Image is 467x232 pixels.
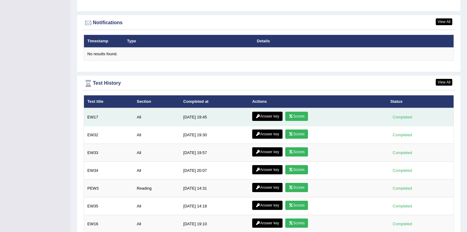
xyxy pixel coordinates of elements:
[133,108,180,126] td: All
[390,167,414,174] div: Completed
[84,95,134,108] th: Test title
[180,162,249,180] td: [DATE] 20:07
[390,185,414,191] div: Completed
[285,165,308,174] a: Scores
[252,165,283,174] a: Answer key
[285,218,308,228] a: Scores
[133,180,180,197] td: Reading
[84,162,134,180] td: EW34
[252,147,283,157] a: Answer key
[285,112,308,121] a: Scores
[180,144,249,162] td: [DATE] 19:57
[84,180,134,197] td: PEW3
[180,126,249,144] td: [DATE] 19:30
[84,144,134,162] td: EW33
[390,149,414,156] div: Completed
[252,130,283,139] a: Answer key
[84,79,454,88] div: Test History
[84,197,134,215] td: EW35
[285,183,308,192] a: Scores
[84,108,134,126] td: EW17
[285,147,308,157] a: Scores
[180,108,249,126] td: [DATE] 19:45
[252,201,283,210] a: Answer key
[84,18,454,28] div: Notifications
[285,130,308,139] a: Scores
[253,35,417,48] th: Details
[133,126,180,144] td: All
[133,162,180,180] td: All
[124,35,254,48] th: Type
[180,180,249,197] td: [DATE] 14:31
[180,95,249,108] th: Completed at
[133,197,180,215] td: All
[252,218,283,228] a: Answer key
[249,95,387,108] th: Actions
[285,201,308,210] a: Scores
[87,51,450,57] div: No results found.
[390,132,414,138] div: Completed
[84,35,124,48] th: Timestamp
[436,79,452,86] a: View All
[252,183,283,192] a: Answer key
[390,203,414,209] div: Completed
[133,144,180,162] td: All
[84,126,134,144] td: EW32
[387,95,454,108] th: Status
[390,114,414,120] div: Completed
[133,95,180,108] th: Section
[180,197,249,215] td: [DATE] 14:18
[252,112,283,121] a: Answer key
[436,18,452,25] a: View All
[390,221,414,227] div: Completed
